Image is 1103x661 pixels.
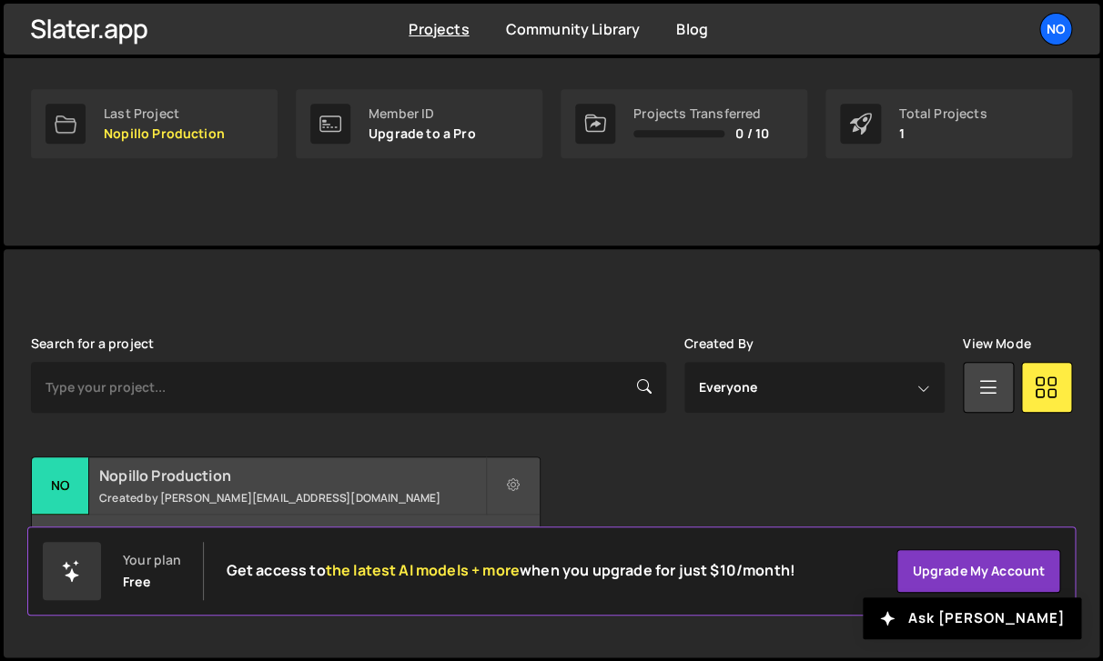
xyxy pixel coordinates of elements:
[369,126,476,141] p: Upgrade to a Pro
[735,126,769,141] span: 0 / 10
[99,466,485,486] h2: Nopillo Production
[505,19,640,39] a: Community Library
[104,126,225,141] p: Nopillo Production
[409,19,469,39] a: Projects
[104,106,225,121] div: Last Project
[31,89,278,158] a: Last Project Nopillo Production
[863,597,1081,639] button: Ask [PERSON_NAME]
[99,490,485,506] small: Created by [PERSON_NAME][EMAIL_ADDRESS][DOMAIN_NAME]
[896,549,1060,593] a: Upgrade my account
[123,575,150,589] div: Free
[326,560,520,580] span: the latest AI models + more
[676,19,708,39] a: Blog
[684,336,754,351] label: Created By
[31,336,154,351] label: Search for a project
[369,106,476,121] div: Member ID
[226,562,794,579] h2: Get access to when you upgrade for just $10/month!
[32,515,540,569] div: 14 pages, last updated by about [DATE]
[1039,13,1072,45] a: No
[899,126,987,141] p: 1
[123,553,181,567] div: Your plan
[899,106,987,121] div: Total Projects
[31,362,666,413] input: Type your project...
[963,336,1030,351] label: View Mode
[633,106,769,121] div: Projects Transferred
[31,456,541,570] a: No Nopillo Production Created by [PERSON_NAME][EMAIL_ADDRESS][DOMAIN_NAME] 14 pages, last updated...
[32,457,89,515] div: No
